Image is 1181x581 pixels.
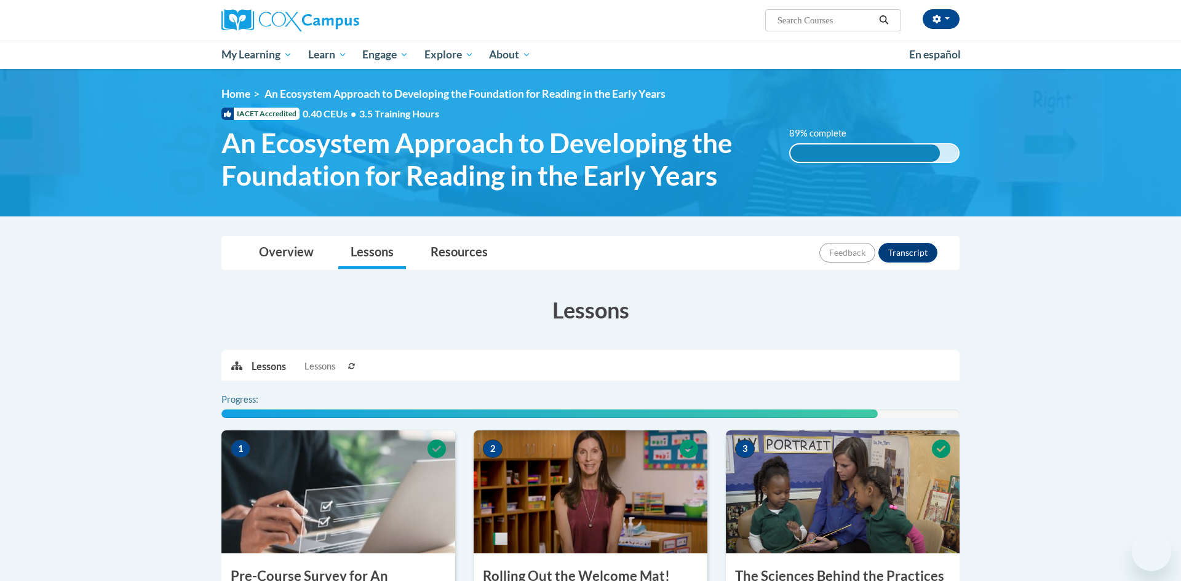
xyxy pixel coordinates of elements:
[819,243,875,263] button: Feedback
[252,360,286,373] p: Lessons
[789,127,860,140] label: 89% complete
[203,41,978,69] div: Main menu
[338,237,406,269] a: Lessons
[221,294,960,325] h3: Lessons
[247,237,326,269] a: Overview
[221,108,300,120] span: IACET Accredited
[362,47,408,62] span: Engage
[300,41,355,69] a: Learn
[776,13,875,28] input: Search Courses
[418,237,500,269] a: Resources
[416,41,482,69] a: Explore
[482,41,539,69] a: About
[474,430,707,553] img: Course Image
[790,144,940,162] div: 89% complete
[221,430,455,553] img: Course Image
[1132,532,1171,571] iframe: Button to launch messaging window
[909,48,961,61] span: En español
[308,47,347,62] span: Learn
[264,87,666,100] span: An Ecosystem Approach to Developing the Foundation for Reading in the Early Years
[735,440,755,458] span: 3
[875,13,893,28] button: Search
[489,47,531,62] span: About
[351,108,356,119] span: •
[354,41,416,69] a: Engage
[221,87,250,100] a: Home
[213,41,300,69] a: My Learning
[221,47,292,62] span: My Learning
[304,360,335,373] span: Lessons
[878,243,937,263] button: Transcript
[901,42,969,68] a: En español
[359,108,439,119] span: 3.5 Training Hours
[221,9,359,31] img: Cox Campus
[726,430,960,553] img: Course Image
[424,47,474,62] span: Explore
[221,127,771,192] span: An Ecosystem Approach to Developing the Foundation for Reading in the Early Years
[923,9,960,29] button: Account Settings
[303,107,359,121] span: 0.40 CEUs
[221,9,455,31] a: Cox Campus
[221,393,292,406] label: Progress:
[231,440,250,458] span: 1
[483,440,503,458] span: 2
